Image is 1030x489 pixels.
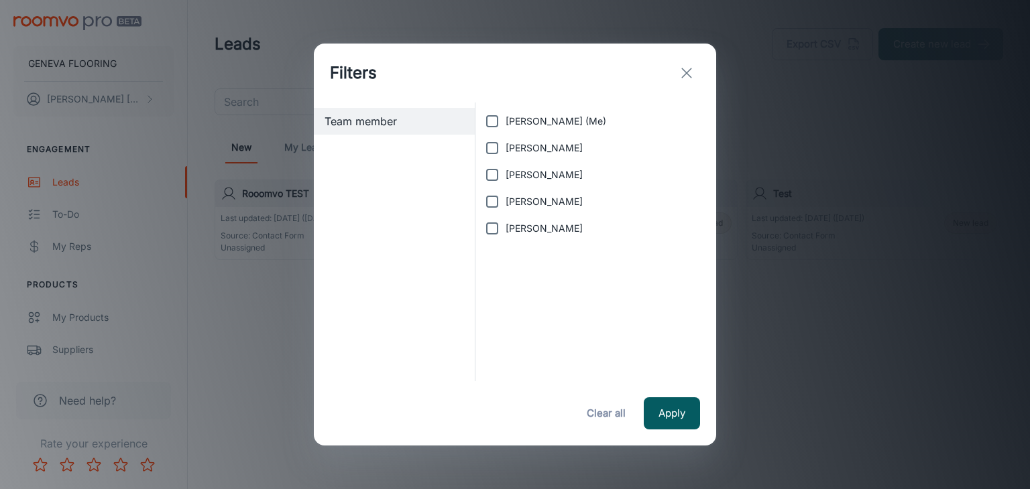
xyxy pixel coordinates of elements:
[314,108,475,135] div: Team member
[644,397,700,429] button: Apply
[506,194,583,209] span: [PERSON_NAME]
[579,397,633,429] button: Clear all
[673,60,700,86] button: exit
[330,61,377,85] h1: Filters
[506,141,583,155] span: [PERSON_NAME]
[506,167,583,182] span: [PERSON_NAME]
[325,113,464,129] span: Team member
[506,114,606,129] span: [PERSON_NAME] (Me)
[506,221,583,236] span: [PERSON_NAME]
